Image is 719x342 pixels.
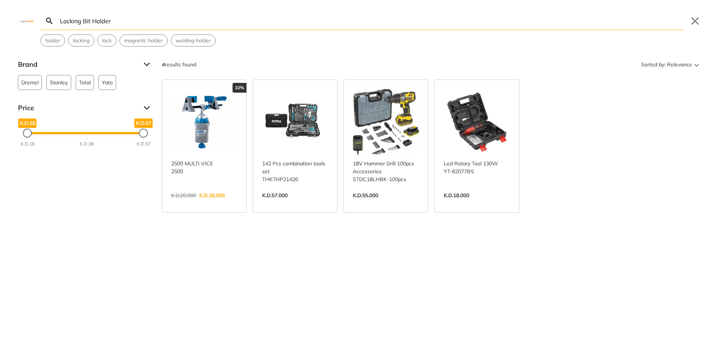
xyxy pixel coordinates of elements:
span: Price [18,102,138,114]
svg: Search [45,16,54,25]
span: holder [45,37,60,45]
button: Select suggestion: welding holder [171,35,215,46]
div: Suggestion: welding holder [171,34,216,46]
div: Suggestion: holder [40,34,65,46]
button: Stanley [46,75,71,90]
div: results found [162,58,196,70]
input: Search… [58,12,685,30]
button: Sorted by:Relevance Sort [640,58,701,70]
button: Select suggestion: lock [98,35,116,46]
button: Close [689,15,701,27]
button: Select suggestion: locking [69,35,94,46]
span: welding holder [176,37,211,45]
div: Minimum Price [23,129,32,138]
div: 10% [233,83,246,93]
button: Dremel [18,75,42,90]
button: Select suggestion: magnetic holder [120,35,167,46]
span: Yato [102,75,113,90]
div: Suggestion: magnetic holder [119,34,168,46]
span: Relevance [667,58,692,70]
span: Stanley [50,75,68,90]
svg: Sort [692,60,701,69]
div: Suggestion: locking [68,34,94,46]
span: magnetic holder [124,37,163,45]
span: Dremel [21,75,39,90]
strong: 4 [162,61,165,68]
button: Total [76,75,94,90]
span: lock [102,37,112,45]
button: Select suggestion: holder [41,35,65,46]
div: Maximum Price [139,129,148,138]
div: K.D.18 [21,141,34,147]
img: Close [18,19,36,22]
span: Total [79,75,91,90]
button: Yato [98,75,116,90]
div: K.D.38 [80,141,94,147]
div: Suggestion: lock [97,34,116,46]
span: locking [73,37,90,45]
span: Brand [18,58,138,70]
div: K.D.57 [137,141,151,147]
